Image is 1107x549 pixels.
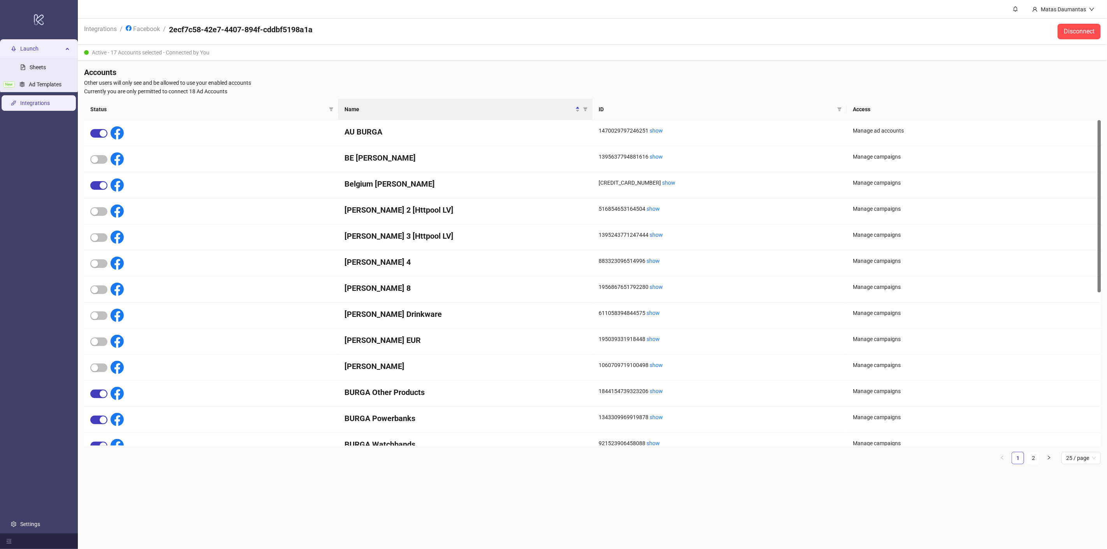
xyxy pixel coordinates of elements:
a: show [647,258,660,264]
a: show [650,284,663,290]
span: 25 / page [1066,452,1096,464]
span: Name [344,105,574,114]
span: bell [1013,6,1018,12]
h4: Accounts [84,67,1101,78]
h4: Belgium [PERSON_NAME] [344,178,586,189]
span: rocket [11,46,16,51]
span: filter [837,107,842,112]
a: 1 [1012,452,1024,464]
th: Name [338,99,592,120]
div: Manage campaigns [853,387,1095,395]
a: Integrations [83,24,118,33]
div: 195039331918448 [599,335,840,343]
span: right [1047,455,1051,460]
div: Manage campaigns [853,335,1095,343]
a: show [647,310,660,316]
div: Manage campaigns [853,309,1095,317]
div: Manage campaigns [853,152,1095,161]
a: Facebook [124,24,162,33]
div: 1060709719100498 [599,361,840,369]
span: menu-fold [6,539,12,544]
li: Next Page [1043,452,1055,464]
span: Launch [20,41,63,56]
h4: 2ecf7c58-42e7-4407-894f-cddbf5198a1a [169,24,313,35]
h4: [PERSON_NAME] 3 [Httpool LV] [344,231,586,241]
h4: BURGA Watchbands [344,439,586,450]
span: filter [329,107,334,112]
li: Previous Page [996,452,1009,464]
a: show [650,414,663,420]
a: show [647,440,660,446]
h4: [PERSON_NAME] 8 [344,283,586,294]
button: right [1043,452,1055,464]
span: Currently you are only permitted to connect 18 Ad Accounts [84,87,1101,96]
h4: BURGA Other Products [344,387,586,398]
a: Sheets [30,64,46,70]
div: Matas Daumantas [1038,5,1089,14]
a: show [650,362,663,368]
div: Manage campaigns [853,231,1095,239]
div: Manage ad accounts [853,126,1095,135]
span: left [1000,455,1005,460]
div: Active - 17 Accounts selected - Connected by You [78,45,1107,61]
li: 1 [1012,452,1024,464]
div: Page Size [1061,452,1101,464]
a: show [650,128,663,134]
span: down [1089,7,1095,12]
div: 883323096514996 [599,257,840,265]
div: Manage campaigns [853,413,1095,421]
div: 1395637794881616 [599,152,840,161]
a: show [650,154,663,160]
a: show [650,232,663,238]
a: show [647,336,660,342]
th: Access [847,99,1101,120]
div: 921523906458088 [599,439,840,448]
div: Manage campaigns [853,205,1095,213]
h4: [PERSON_NAME] 2 [Httpool LV] [344,205,586,215]
span: Disconnect [1064,28,1095,35]
h4: AU BURGA [344,126,586,137]
li: / [163,24,166,39]
div: 611058394844575 [599,309,840,317]
span: filter [583,107,588,112]
span: ID [599,105,834,114]
div: [CREDIT_CARD_NUMBER] [599,178,840,187]
a: Integrations [20,100,50,106]
div: 1844154739323206 [599,387,840,395]
h4: [PERSON_NAME] [344,361,586,372]
button: Disconnect [1058,24,1101,39]
h4: [PERSON_NAME] Drinkware [344,309,586,320]
div: Manage campaigns [853,257,1095,265]
a: Settings [20,521,40,527]
li: / [120,24,123,39]
a: Ad Templates [29,81,61,87]
a: show [650,388,663,394]
span: filter [327,103,335,115]
a: 2 [1028,452,1039,464]
span: Other users will only see and be allowed to use your enabled accounts [84,79,1101,87]
li: 2 [1027,452,1040,464]
a: show [647,206,660,212]
h4: BE [PERSON_NAME] [344,152,586,163]
div: Manage campaigns [853,361,1095,369]
div: 1343309969919878 [599,413,840,421]
div: Manage campaigns [853,178,1095,187]
h4: [PERSON_NAME] EUR [344,335,586,346]
span: filter [582,103,589,115]
div: 1395243771247444 [599,231,840,239]
div: 1956867651792280 [599,283,840,291]
div: 516854653164504 [599,205,840,213]
div: Manage campaigns [853,283,1095,291]
span: Status [90,105,326,114]
span: filter [836,103,843,115]
button: left [996,452,1009,464]
div: 1470029797246251 [599,126,840,135]
h4: BURGA Powerbanks [344,413,586,424]
span: user [1032,7,1038,12]
a: show [662,180,675,186]
h4: [PERSON_NAME] 4 [344,257,586,268]
div: Manage campaigns [853,439,1095,448]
